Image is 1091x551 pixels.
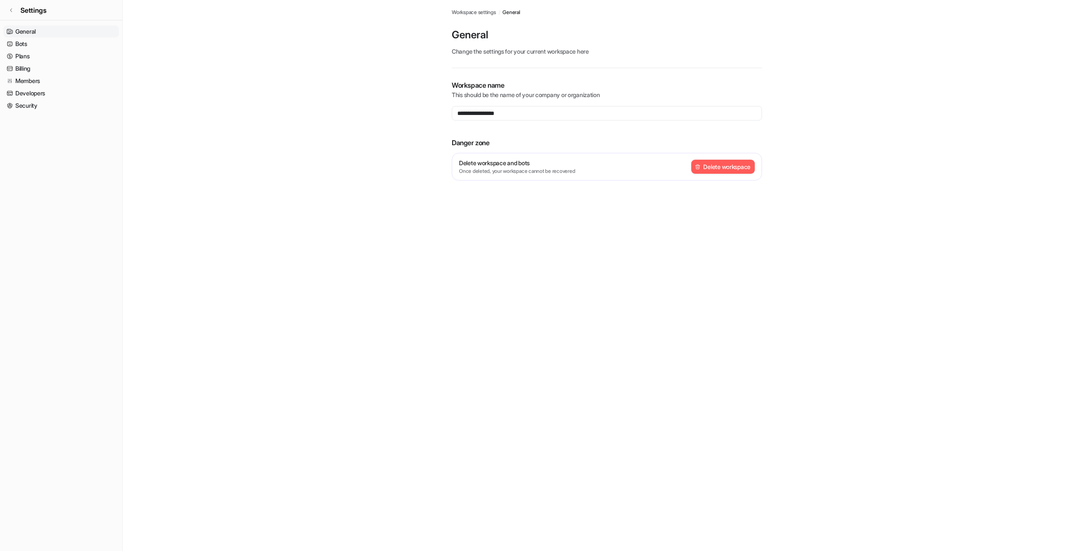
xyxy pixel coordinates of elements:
p: Delete workspace and bots [459,158,575,167]
a: Plans [3,50,119,62]
a: Security [3,100,119,112]
span: Settings [20,5,46,15]
a: General [502,9,520,16]
p: Danger zone [452,138,762,148]
a: Members [3,75,119,87]
a: General [3,26,119,37]
a: Billing [3,63,119,75]
span: / [499,9,500,16]
a: Developers [3,87,119,99]
p: General [452,28,762,42]
p: Change the settings for your current workspace here [452,47,762,56]
a: Bots [3,38,119,50]
p: Once deleted, your workspace cannot be recovered [459,167,575,175]
button: Delete workspace [691,160,755,174]
p: Workspace name [452,80,762,90]
p: This should be the name of your company or organization [452,90,762,99]
a: Workspace settings [452,9,496,16]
